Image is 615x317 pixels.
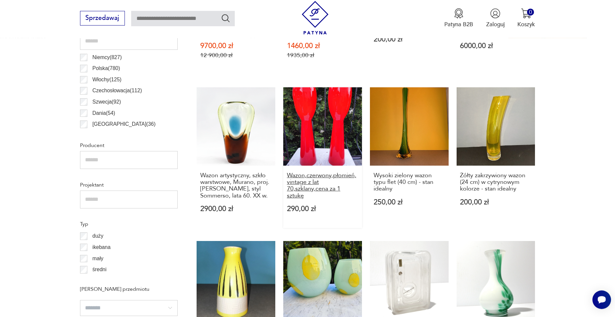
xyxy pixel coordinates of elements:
img: Ikonka użytkownika [490,8,500,19]
p: Dania ( 54 ) [92,109,115,118]
img: Ikona medalu [454,8,464,19]
iframe: Smartsupp widget button [592,290,611,309]
button: Sprzedawaj [80,11,125,26]
h3: Wazon artystyczny, szkło warstwowe, Murano, proj. [PERSON_NAME], styl Sommerso, lata 60. XX w. [200,172,272,199]
p: [PERSON_NAME] przedmiotu [80,285,178,293]
h3: Wazon,czerwony,płomień,vintage z lat 70,szklany,cena za 1 sztukę [287,172,358,199]
p: 1460,00 zł [287,42,358,49]
p: 12 900,00 zł [200,52,272,59]
a: Żółty zakrzywiony wazon (24 cm) w cytrynowym kolorze - stan idealnyŻółty zakrzywiony wazon (24 cm... [457,87,535,228]
button: Patyna B2B [444,8,473,28]
a: Ikona medaluPatyna B2B [444,8,473,28]
div: 0 [527,9,534,16]
p: Włochy ( 125 ) [92,75,122,84]
button: 0Koszyk [517,8,535,28]
a: Wysoki zielony wazon typu flet (40 cm) - stan idealnyWysoki zielony wazon typu flet (40 cm) - sta... [370,87,449,228]
p: Szwecja ( 92 ) [92,98,121,106]
p: średni [92,265,106,274]
p: ikebana [92,243,111,252]
a: Wazon artystyczny, szkło warstwowe, Murano, proj. Flavio Poli, styl Sommerso, lata 60. XX w.Wazon... [197,87,275,228]
p: mały [92,254,103,263]
p: 2900,00 zł [200,205,272,212]
p: 1935,00 zł [287,52,358,59]
p: Niemcy ( 827 ) [92,53,122,62]
p: Projektant [80,181,178,189]
button: Szukaj [221,13,230,23]
a: Wazon,czerwony,płomień,vintage z lat 70,szklany,cena za 1 sztukęWazon,czerwony,płomień,vintage z ... [283,87,362,228]
p: Zaloguj [486,21,505,28]
p: 200,00 zł [460,199,531,206]
p: Francja ( 34 ) [92,131,119,140]
h3: Wysoki zielony wazon typu flet (40 cm) - stan idealny [374,172,445,193]
p: Typ [80,220,178,228]
p: 6000,00 zł [460,42,531,49]
p: Koszyk [517,21,535,28]
p: 200,00 zł [374,36,445,43]
h3: Żółty zakrzywiony wazon (24 cm) w cytrynowym kolorze - stan idealny [460,172,531,193]
p: Patyna B2B [444,21,473,28]
img: Patyna - sklep z meblami i dekoracjami vintage [299,1,332,35]
p: duży [92,232,103,240]
p: 290,00 zł [287,205,358,212]
p: 9700,00 zł [200,42,272,49]
p: Producent [80,141,178,150]
a: Sprzedawaj [80,16,125,21]
p: Czechosłowacja ( 112 ) [92,86,142,95]
p: [GEOGRAPHIC_DATA] ( 36 ) [92,120,155,128]
button: Zaloguj [486,8,505,28]
img: Ikona koszyka [521,8,531,19]
p: Polska ( 780 ) [92,64,120,73]
p: 250,00 zł [374,199,445,206]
